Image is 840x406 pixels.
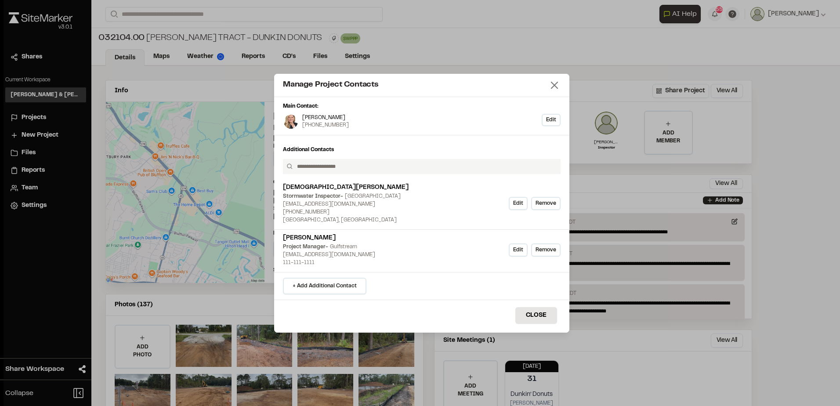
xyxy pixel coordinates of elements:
button: Send email to judah.wood@bcgov.net [283,200,375,208]
div: Manage Project Contacts [283,79,548,91]
p: Additional Contacts [274,141,569,159]
span: Stormwater Inspector - [283,194,343,199]
p: [PERSON_NAME] [283,233,375,243]
a: 111-111-1111 [283,261,315,265]
p: [PHONE_NUMBER] [302,122,349,129]
button: + Add Additional Contact [283,278,366,294]
a: [PHONE_NUMBER] [283,210,329,214]
img: photo [283,114,299,130]
p: [DEMOGRAPHIC_DATA][PERSON_NAME] [283,183,409,192]
p: [PERSON_NAME] [302,114,349,122]
span: Gulfstream [330,245,357,249]
span: Project Manager - [283,245,328,249]
span: [GEOGRAPHIC_DATA] [345,194,401,199]
button: Send email to lmcfarland@gulfstreamconstruction.com [283,251,375,259]
p: [GEOGRAPHIC_DATA], [GEOGRAPHIC_DATA] [283,216,409,224]
p: Main Contact: [283,102,561,110]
